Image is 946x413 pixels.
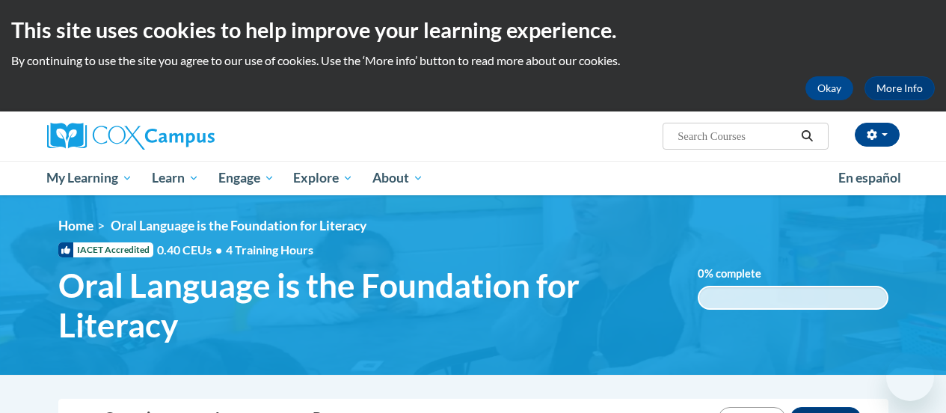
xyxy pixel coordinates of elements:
[152,169,199,187] span: Learn
[676,127,796,145] input: Search Courses
[11,15,935,45] h2: This site uses cookies to help improve your learning experience.
[11,52,935,69] p: By continuing to use the site you agree to our use of cookies. Use the ‘More info’ button to read...
[226,242,313,257] span: 4 Training Hours
[157,242,226,258] span: 0.40 CEUs
[36,161,911,195] div: Main menu
[864,76,935,100] a: More Info
[58,266,675,345] span: Oral Language is the Foundation for Literacy
[829,162,911,194] a: En español
[855,123,900,147] button: Account Settings
[372,169,423,187] span: About
[111,218,366,233] span: Oral Language is the Foundation for Literacy
[218,169,274,187] span: Engage
[209,161,284,195] a: Engage
[805,76,853,100] button: Okay
[886,353,934,401] iframe: Button to launch messaging window
[698,266,784,282] label: % complete
[215,242,222,257] span: •
[838,170,901,186] span: En español
[796,127,818,145] button: Search
[47,123,215,150] img: Cox Campus
[363,161,433,195] a: About
[283,161,363,195] a: Explore
[142,161,209,195] a: Learn
[47,123,316,150] a: Cox Campus
[293,169,353,187] span: Explore
[58,218,93,233] a: Home
[698,267,704,280] span: 0
[37,161,143,195] a: My Learning
[58,242,153,257] span: IACET Accredited
[46,169,132,187] span: My Learning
